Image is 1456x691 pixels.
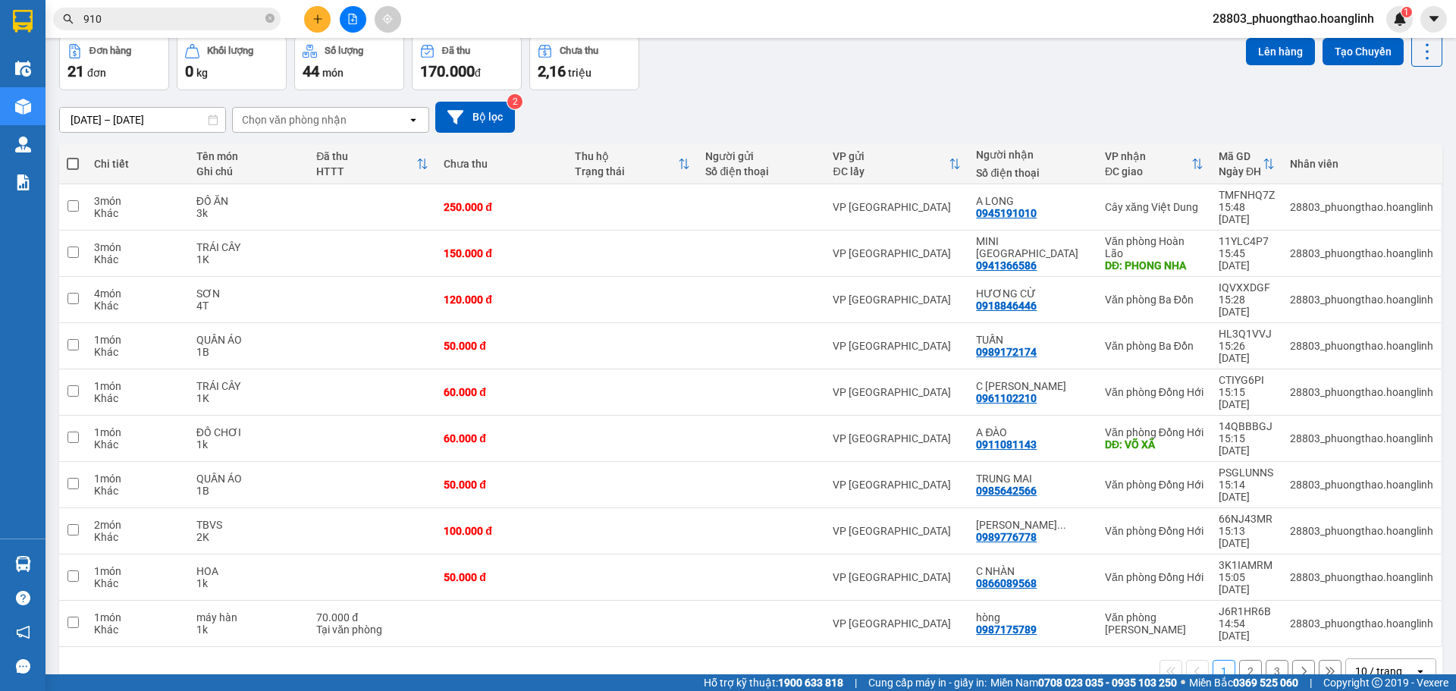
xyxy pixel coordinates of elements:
input: Tìm tên, số ĐT hoặc mã đơn [83,11,262,27]
span: đ [475,67,481,79]
div: 15:48 [DATE] [1219,201,1275,225]
div: Ghi chú [196,165,302,177]
div: IQVXXDGF [1219,281,1275,294]
span: 21 [67,62,84,80]
div: 0987175789 [976,623,1037,636]
button: Chưa thu2,16 triệu [529,36,639,90]
span: 28803_phuongthao.hoanglinh [1200,9,1386,28]
div: 1k [196,577,302,589]
img: logo-vxr [13,10,33,33]
div: A LONG [976,195,1090,207]
button: Đã thu170.000đ [412,36,522,90]
span: caret-down [1427,12,1441,26]
span: 44 [303,62,319,80]
button: 1 [1213,660,1235,683]
div: 28803_phuongthao.hoanglinh [1290,247,1433,259]
div: 1B [196,346,302,358]
div: 28803_phuongthao.hoanglinh [1290,386,1433,398]
div: HƯƠNG CỪ [976,287,1090,300]
span: message [16,659,30,674]
div: A ĐÀO [976,426,1090,438]
div: Số lượng [325,46,363,56]
div: QUẦN ÁO [196,473,302,485]
div: 1K [196,392,302,404]
span: triệu [568,67,591,79]
svg: open [407,114,419,126]
div: ĐỒ ĂN [196,195,302,207]
div: Chưa thu [444,158,560,170]
div: 66NJ43MR [1219,513,1275,525]
div: Trạng thái [575,165,679,177]
div: TRÁI CÂY [196,241,302,253]
th: Toggle SortBy [309,144,436,184]
div: VP [GEOGRAPHIC_DATA] [833,201,961,213]
div: 0918846446 [976,300,1037,312]
div: 2K [196,531,302,543]
div: Văn phòng [PERSON_NAME] [1105,611,1203,636]
div: 60.000 đ [444,386,560,398]
div: Chưa thu [560,46,598,56]
span: plus [312,14,323,24]
div: ĐỒ CHƠI [196,426,302,438]
div: VP [GEOGRAPHIC_DATA] [833,479,961,491]
div: 4T [196,300,302,312]
div: Văn phòng Ba Đồn [1105,340,1203,352]
div: QUẦN ÁO [196,334,302,346]
div: Khác [94,485,180,497]
div: 10 / trang [1355,664,1402,679]
span: | [1310,674,1312,691]
div: 15:15 [DATE] [1219,386,1275,410]
div: VP [GEOGRAPHIC_DATA] [833,432,961,444]
input: Select a date range. [60,108,225,132]
sup: 2 [507,94,522,109]
div: 3k [196,207,302,219]
button: Đơn hàng21đơn [59,36,169,90]
div: Văn phòng Đồng Hới [1105,479,1203,491]
div: Văn phòng Hoàn Lão [1105,235,1203,259]
button: aim [375,6,401,33]
div: 28803_phuongthao.hoanglinh [1290,201,1433,213]
div: 14:54 [DATE] [1219,617,1275,642]
div: Văn phòng Đồng Hới [1105,571,1203,583]
div: 28803_phuongthao.hoanglinh [1290,479,1433,491]
div: Đơn hàng [89,46,131,56]
div: 15:15 [DATE] [1219,432,1275,457]
div: Khác [94,300,180,312]
div: Thu hộ [575,150,679,162]
div: MINI ĐAN ANH [976,235,1090,259]
div: 1k [196,623,302,636]
div: TMFNHQ7Z [1219,189,1275,201]
button: caret-down [1420,6,1447,33]
div: 4 món [94,287,180,300]
div: 100.000 đ [444,525,560,537]
span: file-add [347,14,358,24]
div: 2 món [94,519,180,531]
svg: open [1414,665,1426,677]
span: 2,16 [538,62,566,80]
div: 15:13 [DATE] [1219,525,1275,549]
button: file-add [340,6,366,33]
div: Người gửi [705,150,817,162]
div: Khối lượng [207,46,253,56]
span: close-circle [265,14,275,23]
div: Văn phòng Ba Đồn [1105,294,1203,306]
span: close-circle [265,12,275,27]
div: Khác [94,531,180,543]
span: 0 [185,62,193,80]
div: VP gửi [833,150,949,162]
div: 1 món [94,426,180,438]
div: 15:45 [DATE] [1219,247,1275,272]
div: 1 món [94,473,180,485]
div: Văn phòng Đồng Hới [1105,426,1203,438]
div: 50.000 đ [444,479,560,491]
img: warehouse-icon [15,137,31,152]
div: hòng [976,611,1090,623]
div: VP [GEOGRAPHIC_DATA] [833,386,961,398]
div: 1B [196,485,302,497]
div: Khác [94,438,180,451]
span: copyright [1372,677,1382,688]
div: 28803_phuongthao.hoanglinh [1290,294,1433,306]
img: solution-icon [15,174,31,190]
button: Bộ lọc [435,102,515,133]
div: Mã GD [1219,150,1263,162]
